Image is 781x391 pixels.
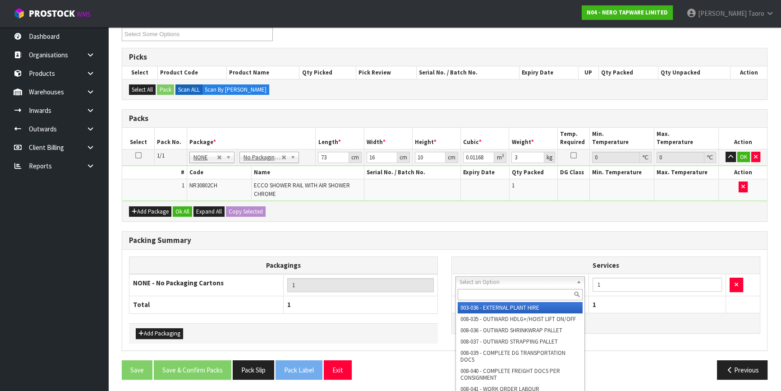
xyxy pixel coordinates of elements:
span: 1 [512,182,515,189]
a: N04 - NERO TAPWARE LIMITED [582,5,673,20]
h3: Packing Summary [129,236,760,245]
th: # [122,166,187,179]
th: Qty Unpacked [658,66,730,79]
strong: NONE - No Packaging Cartons [133,279,224,287]
strong: N04 - NERO TAPWARE LIMITED [587,9,668,16]
button: Select All [129,84,156,95]
div: cm [349,152,362,163]
th: Packagings [129,257,438,275]
th: Action [719,166,767,179]
span: No Packaging Cartons [243,152,281,163]
span: NR30802CH [189,182,217,189]
span: 1/1 [157,152,165,159]
th: Expiry Date [461,166,509,179]
th: Pick Review [356,66,417,79]
button: Pack Slip [233,360,274,380]
th: Pack No. [155,128,187,149]
li: 008-037 - OUTWARD STRAPPING PALLET [458,336,583,347]
th: Name [251,166,364,179]
img: cube-alt.png [14,8,25,19]
th: Qty Packed [509,166,557,179]
span: NONE [193,152,217,163]
span: [PERSON_NAME] [698,9,747,18]
sup: 3 [501,153,504,158]
th: UP [578,66,598,79]
th: Min. Temperature [590,166,654,179]
li: 008-035 - OUTWARD HDLG+/HOIST LIFT ON/OFF [458,313,583,325]
button: OK [737,152,750,163]
th: Expiry Date [519,66,578,79]
div: ℃ [640,152,652,163]
th: Product Name [227,66,299,79]
th: Serial No. / Batch No. [417,66,519,79]
label: Scan By [PERSON_NAME] [202,84,269,95]
th: Length [316,128,364,149]
button: Ok All [173,206,192,217]
th: Select [122,128,155,149]
div: m [494,152,506,163]
th: Max. Temperature [654,128,719,149]
th: Select [122,66,157,79]
li: 008-040 - COMPLETE FREIGHT DOCS PER CONSIGNMENT [458,365,583,383]
span: 1 [287,300,291,309]
th: Weight [509,128,557,149]
div: cm [446,152,458,163]
th: Total [129,296,284,313]
button: Pack [157,84,174,95]
div: kg [544,152,555,163]
th: Max. Temperature [654,166,719,179]
li: 008-036 - OUTWARD SHRINKWRAP PALLET [458,325,583,336]
span: 1 [593,300,596,309]
li: 003-036 - EXTERNAL PLANT HIRE [458,302,583,313]
button: Add Package [129,206,171,217]
button: Copy Selected [226,206,266,217]
button: Save [122,360,152,380]
th: Width [364,128,412,149]
th: DG Class [557,166,590,179]
th: Package [187,128,316,149]
button: Save & Confirm Packs [154,360,231,380]
th: Min. Temperature [590,128,654,149]
button: Add Packaging [136,328,183,339]
th: Code [187,166,251,179]
button: Previous [717,360,767,380]
label: Scan ALL [175,84,202,95]
th: Product Code [157,66,226,79]
li: 008-039 - COMPLETE DG TRANSPORTATION DOCS [458,347,583,365]
th: Height [412,128,460,149]
div: cm [397,152,410,163]
th: Cubic [461,128,509,149]
th: Action [719,128,767,149]
th: Serial No. / Batch No. [364,166,461,179]
th: Action [730,66,767,79]
span: Taoro [748,9,764,18]
th: Temp. Required [557,128,590,149]
th: Qty Picked [299,66,356,79]
span: ECCO SHOWER RAIL WITH AIR SHOWER CHROME [254,182,350,197]
span: Pack [122,9,767,387]
span: 1 [182,182,184,189]
h3: Packs [129,114,760,123]
th: Services [452,257,760,274]
span: Select an Option [459,277,573,288]
th: Qty Packed [598,66,658,79]
button: Expand All [193,206,225,217]
small: WMS [77,10,91,19]
button: Pack Label [276,360,322,380]
th: Total [452,296,589,313]
div: ℃ [704,152,716,163]
span: Expand All [196,208,222,215]
button: Exit [324,360,352,380]
span: ProStock [29,8,75,19]
h3: Picks [129,53,760,61]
